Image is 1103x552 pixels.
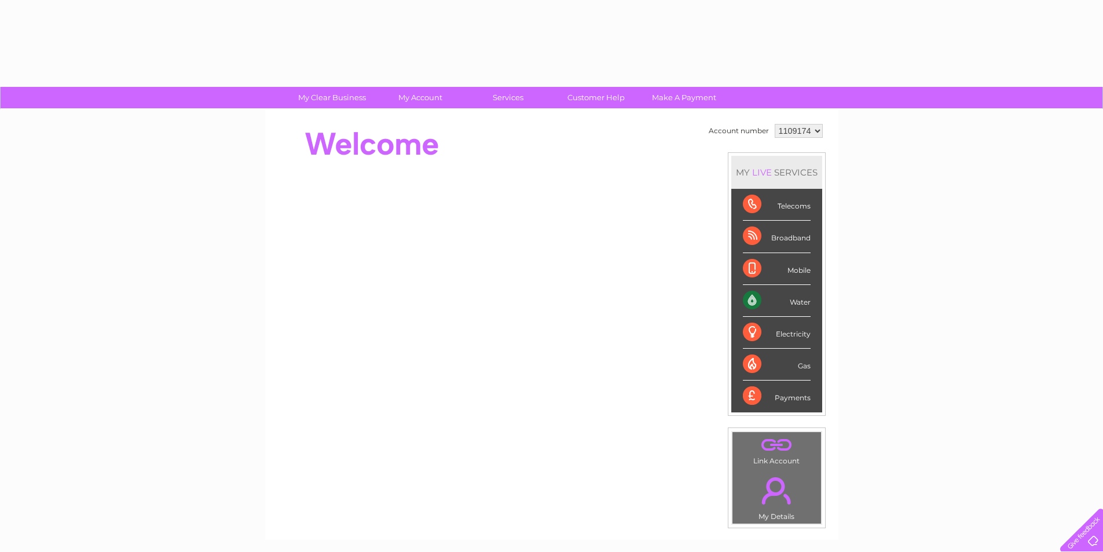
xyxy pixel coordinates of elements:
div: Payments [743,381,811,412]
a: . [735,470,818,511]
div: Telecoms [743,189,811,221]
div: Electricity [743,317,811,349]
a: . [735,435,818,455]
a: Services [460,87,556,108]
a: My Clear Business [284,87,380,108]
div: MY SERVICES [731,156,822,189]
td: Account number [706,121,772,141]
div: LIVE [750,167,774,178]
a: Customer Help [548,87,644,108]
div: Water [743,285,811,317]
div: Broadband [743,221,811,253]
a: Make A Payment [636,87,732,108]
a: My Account [372,87,468,108]
div: Gas [743,349,811,381]
td: Link Account [732,432,822,468]
td: My Details [732,467,822,524]
div: Mobile [743,253,811,285]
